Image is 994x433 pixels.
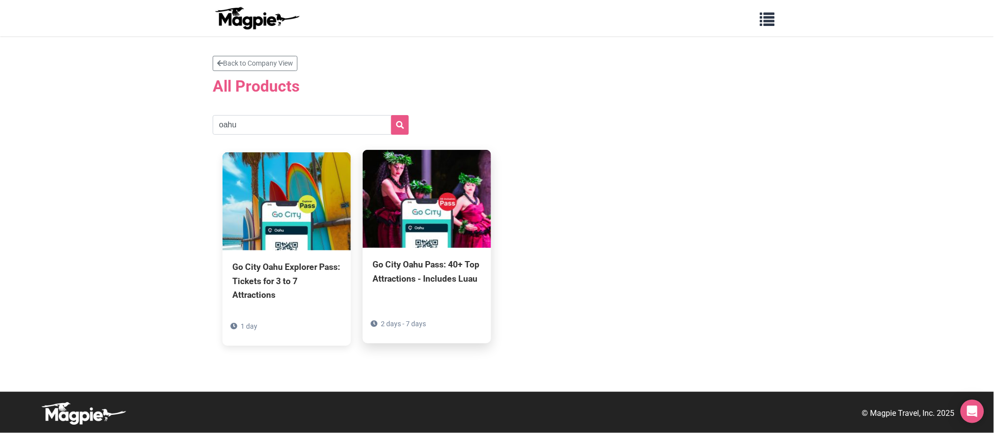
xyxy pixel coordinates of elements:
input: Search products... [213,115,409,135]
a: Go City Oahu Explorer Pass: Tickets for 3 to 7 Attractions 1 day [223,152,351,345]
h2: All Products [213,77,781,96]
img: logo-white-d94fa1abed81b67a048b3d0f0ab5b955.png [39,402,127,425]
span: 2 days - 7 days [381,320,426,328]
img: logo-ab69f6fb50320c5b225c76a69d11143b.png [213,6,301,30]
p: © Magpie Travel, Inc. 2025 [862,407,955,420]
a: Go City Oahu Pass: 40+ Top Attractions - Includes Luau 2 days - 7 days [363,150,491,329]
img: Go City Oahu Pass: 40+ Top Attractions - Includes Luau [363,150,491,248]
img: Go City Oahu Explorer Pass: Tickets for 3 to 7 Attractions [223,152,351,250]
a: Back to Company View [213,56,298,71]
span: 1 day [241,322,257,330]
div: Open Intercom Messenger [961,400,984,423]
div: Go City Oahu Pass: 40+ Top Attractions - Includes Luau [373,258,481,285]
div: Go City Oahu Explorer Pass: Tickets for 3 to 7 Attractions [232,260,341,301]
